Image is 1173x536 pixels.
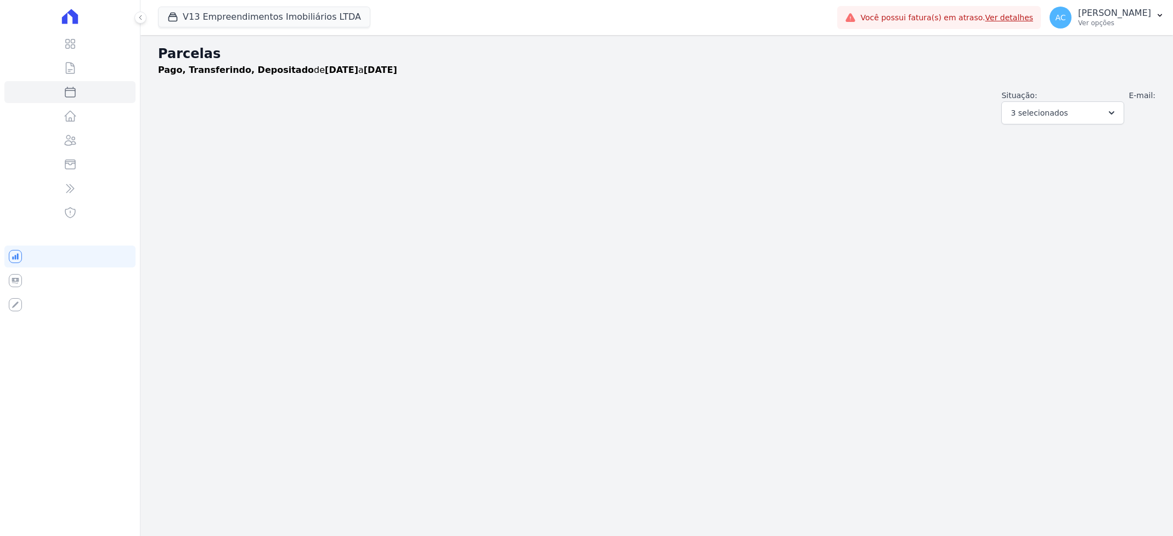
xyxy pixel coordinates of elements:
[1056,14,1066,21] span: AC
[860,12,1033,24] span: Você possui fatura(s) em atraso.
[1078,8,1151,19] p: [PERSON_NAME]
[158,65,314,75] strong: Pago, Transferindo, Depositado
[1129,91,1155,100] label: E-mail:
[1041,2,1173,33] button: AC [PERSON_NAME] Ver opções
[158,64,397,77] p: de a
[364,65,397,75] strong: [DATE]
[1001,101,1124,124] button: 3 selecionados
[1001,91,1037,100] label: Situação:
[158,7,370,27] button: V13 Empreendimentos Imobiliários LTDA
[1078,19,1151,27] p: Ver opções
[158,44,1155,64] h2: Parcelas
[325,65,358,75] strong: [DATE]
[985,13,1034,22] a: Ver detalhes
[1011,106,1068,119] span: 3 selecionados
